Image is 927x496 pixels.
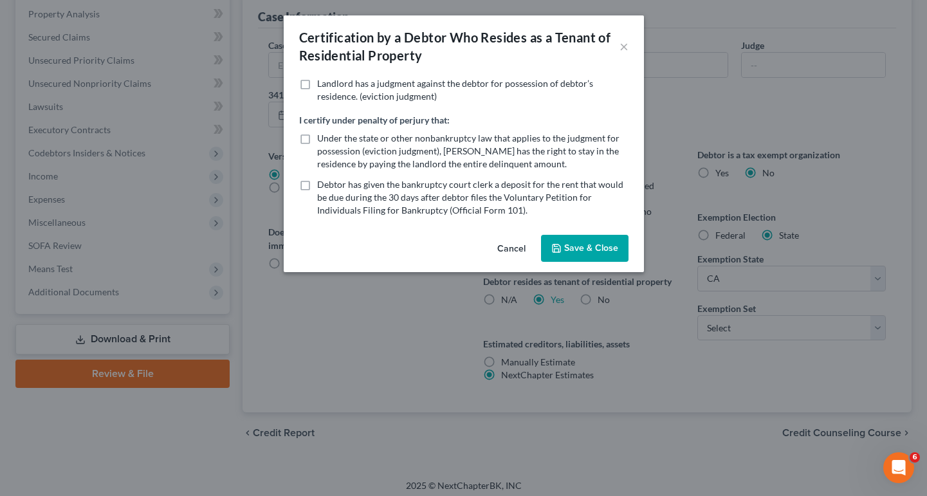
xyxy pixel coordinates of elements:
span: Debtor has given the bankruptcy court clerk a deposit for the rent that would be due during the 3... [317,179,623,216]
button: Cancel [487,236,536,262]
button: Save & Close [541,235,629,262]
span: Landlord has a judgment against the debtor for possession of debtor’s residence. (eviction judgment) [317,78,593,102]
span: Under the state or other nonbankruptcy law that applies to the judgment for possession (eviction ... [317,133,620,169]
span: 6 [910,452,920,463]
iframe: Intercom live chat [883,452,914,483]
div: Certification by a Debtor Who Resides as a Tenant of Residential Property [299,28,620,64]
button: × [620,39,629,54]
label: I certify under penalty of perjury that: [299,113,450,127]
